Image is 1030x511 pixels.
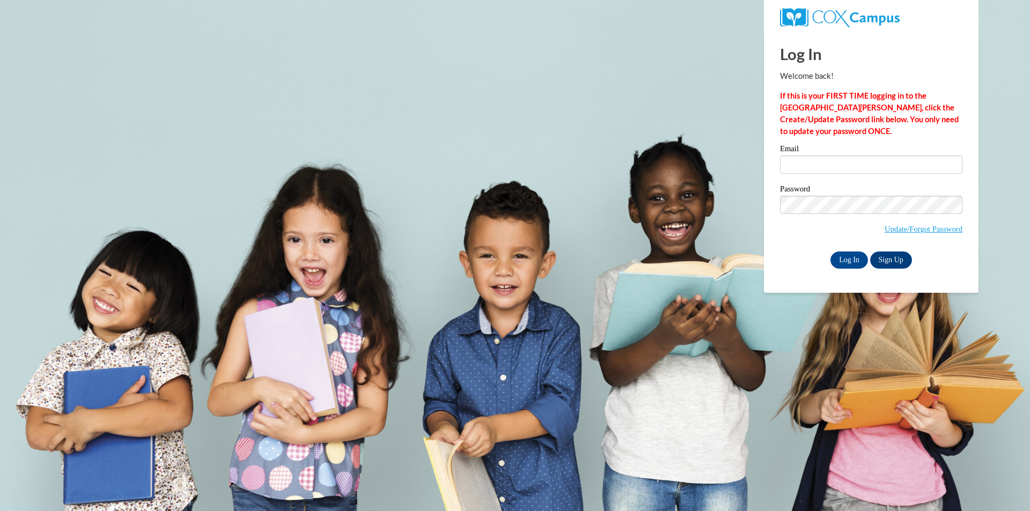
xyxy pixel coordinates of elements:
[780,91,959,136] strong: If this is your FIRST TIME logging in to the [GEOGRAPHIC_DATA][PERSON_NAME], click the Create/Upd...
[885,225,962,233] a: Update/Forgot Password
[780,43,962,65] h1: Log In
[830,251,868,269] input: Log In
[780,70,962,82] p: Welcome back!
[780,12,900,21] a: COX Campus
[780,8,900,27] img: COX Campus
[870,251,912,269] a: Sign Up
[780,185,962,196] label: Password
[780,145,962,155] label: Email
